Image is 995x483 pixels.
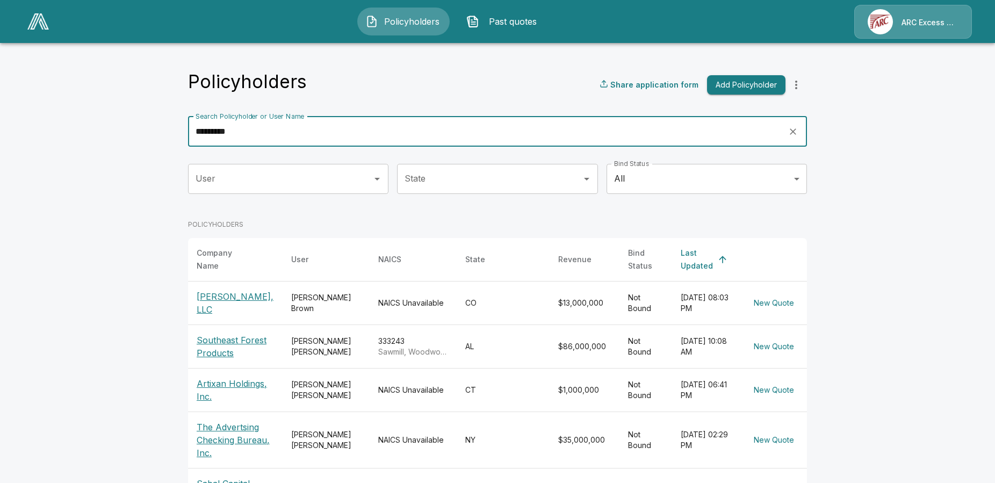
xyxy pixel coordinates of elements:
button: Past quotes IconPast quotes [458,8,551,35]
button: Policyholders IconPolicyholders [357,8,450,35]
td: $13,000,000 [550,281,619,325]
button: Add Policyholder [707,75,785,95]
button: Open [579,171,594,186]
span: Past quotes [484,15,543,28]
td: CT [457,368,550,412]
button: more [785,74,807,96]
div: Company Name [197,247,255,272]
div: [PERSON_NAME] [PERSON_NAME] [291,336,361,357]
p: POLICYHOLDERS [188,220,807,229]
div: User [291,253,308,266]
label: Bind Status [614,159,649,168]
div: NAICS [378,253,401,266]
td: Not Bound [619,281,672,325]
td: Not Bound [619,412,672,468]
div: 333243 [378,336,448,357]
td: AL [457,325,550,368]
td: Not Bound [619,325,672,368]
img: AA Logo [27,13,49,30]
p: Share application form [610,79,698,90]
div: All [607,164,807,194]
label: Search Policyholder or User Name [196,112,304,121]
button: New Quote [749,380,798,400]
div: State [465,253,485,266]
td: NAICS Unavailable [370,412,457,468]
a: Add Policyholder [703,75,785,95]
td: $86,000,000 [550,325,619,368]
td: [DATE] 10:08 AM [672,325,741,368]
button: Open [370,171,385,186]
td: $35,000,000 [550,412,619,468]
td: NAICS Unavailable [370,368,457,412]
p: ARC Excess & Surplus [902,17,958,28]
button: New Quote [749,293,798,313]
button: New Quote [749,430,798,450]
th: Bind Status [619,238,672,282]
div: [PERSON_NAME] [PERSON_NAME] [291,429,361,451]
div: [PERSON_NAME] Brown [291,292,361,314]
td: Not Bound [619,368,672,412]
p: [PERSON_NAME], LLC [197,290,274,316]
td: NAICS Unavailable [370,281,457,325]
div: Last Updated [681,247,713,272]
button: clear search [785,124,801,140]
p: The Advertsing Checking Bureau, Inc. [197,421,274,459]
button: New Quote [749,337,798,357]
td: [DATE] 08:03 PM [672,281,741,325]
div: [PERSON_NAME] [PERSON_NAME] [291,379,361,401]
td: CO [457,281,550,325]
td: [DATE] 02:29 PM [672,412,741,468]
div: Revenue [558,253,592,266]
img: Policyholders Icon [365,15,378,28]
td: NY [457,412,550,468]
img: Agency Icon [868,9,893,34]
p: Sawmill, Woodworking, and Paper Machinery Manufacturing [378,347,448,357]
img: Past quotes Icon [466,15,479,28]
span: Policyholders [383,15,442,28]
td: $1,000,000 [550,368,619,412]
h4: Policyholders [188,70,307,93]
a: Agency IconARC Excess & Surplus [854,5,972,39]
p: Southeast Forest Products [197,334,274,359]
td: [DATE] 06:41 PM [672,368,741,412]
p: Artixan Holdings, Inc. [197,377,274,403]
